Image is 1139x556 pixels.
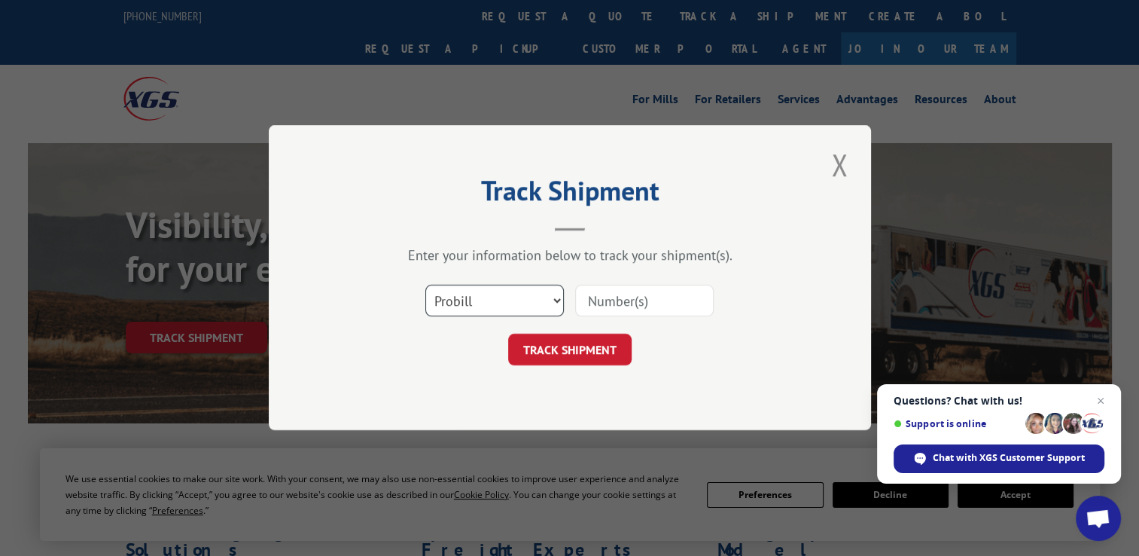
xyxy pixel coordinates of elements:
[1076,496,1121,541] a: Open chat
[894,444,1104,473] span: Chat with XGS Customer Support
[933,451,1085,465] span: Chat with XGS Customer Support
[894,418,1020,429] span: Support is online
[344,247,796,264] div: Enter your information below to track your shipment(s).
[344,180,796,209] h2: Track Shipment
[508,335,632,366] button: TRACK SHIPMENT
[827,144,852,185] button: Close modal
[894,395,1104,407] span: Questions? Chat with us!
[575,286,714,317] input: Number(s)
